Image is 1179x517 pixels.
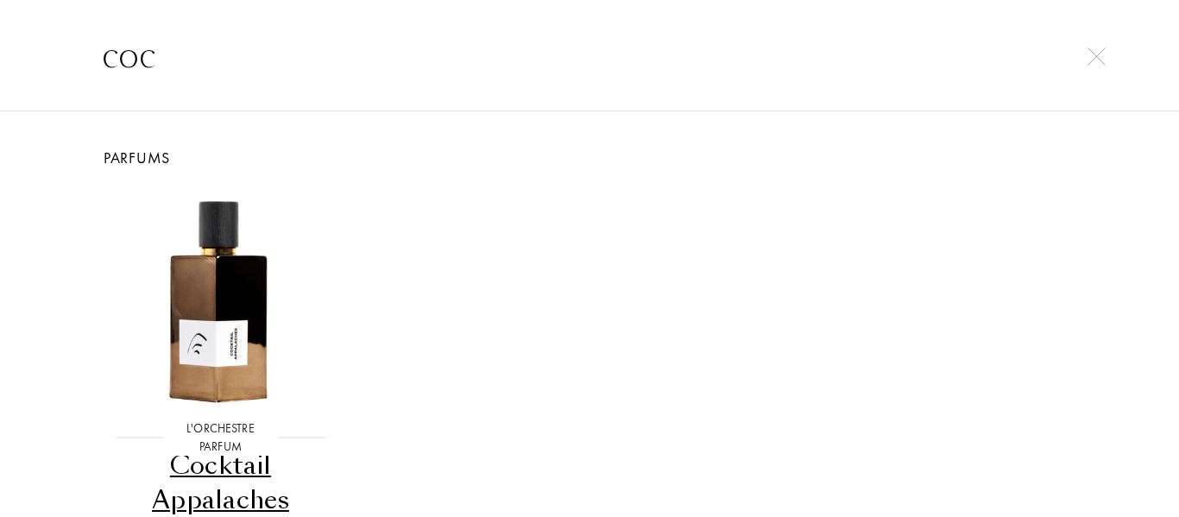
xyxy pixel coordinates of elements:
div: L'Orchestre Parfum [162,419,279,456]
img: Cocktail Appalaches [110,188,331,410]
input: Rechercher [67,29,1112,81]
img: cross.svg [1088,47,1106,66]
div: Cocktail Appalaches [104,449,337,517]
div: Parfums [85,146,1094,169]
